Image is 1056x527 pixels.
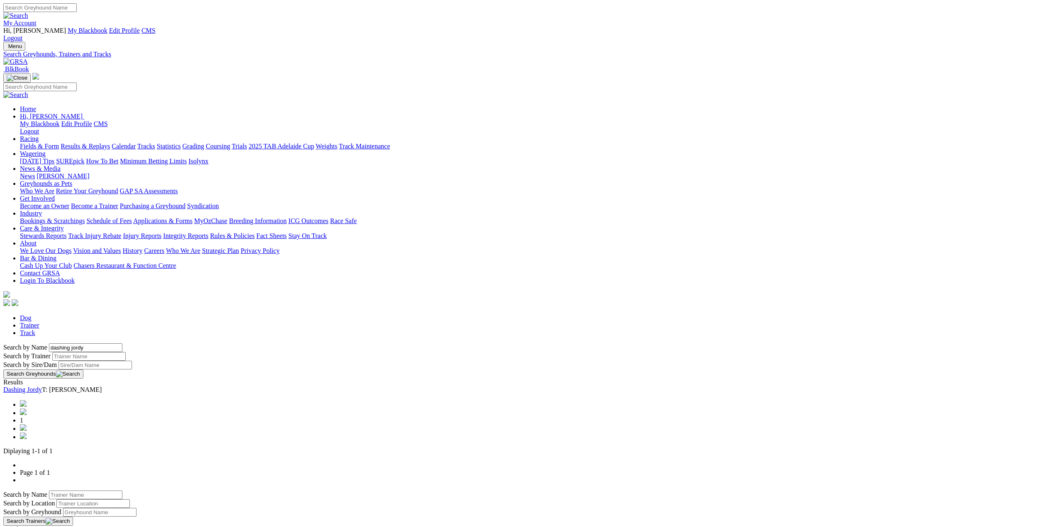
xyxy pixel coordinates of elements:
[120,187,178,194] a: GAP SA Assessments
[3,34,22,41] a: Logout
[20,187,54,194] a: Who We Are
[3,19,37,27] a: My Account
[3,51,1053,58] div: Search Greyhounds, Trainers and Tracks
[20,135,39,142] a: Racing
[3,369,83,379] button: Search Greyhounds
[256,232,287,239] a: Fact Sheets
[20,432,27,439] img: chevrons-right-pager-blue.svg
[229,217,287,224] a: Breeding Information
[56,187,118,194] a: Retire Your Greyhound
[20,314,32,321] a: Dog
[210,232,255,239] a: Rules & Policies
[339,143,390,150] a: Track Maintenance
[20,225,64,232] a: Care & Integrity
[163,232,208,239] a: Integrity Reports
[20,277,75,284] a: Login To Blackbook
[3,66,29,73] a: BlkBook
[3,3,77,12] input: Search
[94,120,108,127] a: CMS
[249,143,314,150] a: 2025 TAB Adelaide Cup
[3,27,66,34] span: Hi, [PERSON_NAME]
[3,299,10,306] img: facebook.svg
[20,424,27,431] img: chevron-right-pager-blue.svg
[122,247,142,254] a: History
[86,217,132,224] a: Schedule of Fees
[20,202,69,209] a: Become an Owner
[73,247,121,254] a: Vision and Values
[20,469,50,476] a: Page 1 of 1
[20,255,56,262] a: Bar & Dining
[20,217,85,224] a: Bookings & Scratchings
[46,518,70,525] img: Search
[133,217,193,224] a: Applications & Forms
[187,202,219,209] a: Syndication
[3,58,28,66] img: GRSA
[316,143,337,150] a: Weights
[20,143,1053,150] div: Racing
[20,195,55,202] a: Get Involved
[3,27,1053,42] div: My Account
[3,12,28,19] img: Search
[3,517,73,526] button: Search Trainers
[20,172,35,180] a: News
[56,499,130,508] input: Search by Trainer Location
[3,73,31,83] button: Toggle navigation
[20,408,27,415] img: chevron-left-pager-blue.svg
[3,291,10,298] img: logo-grsa-white.png
[137,143,155,150] a: Tracks
[112,143,136,150] a: Calendar
[56,158,84,165] a: SUREpick
[3,91,28,99] img: Search
[3,500,55,507] label: Search by Location
[56,371,80,377] img: Search
[20,120,60,127] a: My Blackbook
[20,262,72,269] a: Cash Up Your Club
[109,27,140,34] a: Edit Profile
[20,158,1053,165] div: Wagering
[12,299,18,306] img: twitter.svg
[20,322,39,329] a: Trainer
[202,247,239,254] a: Strategic Plan
[288,232,327,239] a: Stay On Track
[20,210,42,217] a: Industry
[3,508,61,515] label: Search by Greyhound
[8,43,22,49] span: Menu
[20,180,72,187] a: Greyhounds as Pets
[183,143,204,150] a: Grading
[120,202,185,209] a: Purchasing a Greyhound
[3,361,57,368] label: Search by Sire/Dam
[20,150,46,157] a: Wagering
[86,158,119,165] a: How To Bet
[20,120,1053,135] div: Hi, [PERSON_NAME]
[3,379,1053,386] div: Results
[157,143,181,150] a: Statistics
[20,158,54,165] a: [DATE] Tips
[7,75,27,81] img: Close
[232,143,247,150] a: Trials
[20,187,1053,195] div: Greyhounds as Pets
[20,270,60,277] a: Contact GRSA
[71,202,118,209] a: Become a Trainer
[123,232,161,239] a: Injury Reports
[5,66,29,73] span: BlkBook
[20,232,66,239] a: Stewards Reports
[144,247,164,254] a: Careers
[52,352,126,361] input: Search by Trainer name
[3,344,47,351] label: Search by Name
[166,247,200,254] a: Who We Are
[20,105,36,112] a: Home
[61,143,110,150] a: Results & Replays
[32,73,39,80] img: logo-grsa-white.png
[3,447,1053,455] p: Diplaying 1-1 of 1
[20,400,27,407] img: chevrons-left-pager-blue.svg
[20,113,83,120] span: Hi, [PERSON_NAME]
[20,329,35,336] a: Track
[59,361,132,369] input: Search by Sire/Dam name
[194,217,227,224] a: MyOzChase
[3,42,25,51] button: Toggle navigation
[330,217,356,224] a: Race Safe
[20,217,1053,225] div: Industry
[49,343,122,352] input: Search by Greyhound name
[20,232,1053,240] div: Care & Integrity
[68,27,107,34] a: My Blackbook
